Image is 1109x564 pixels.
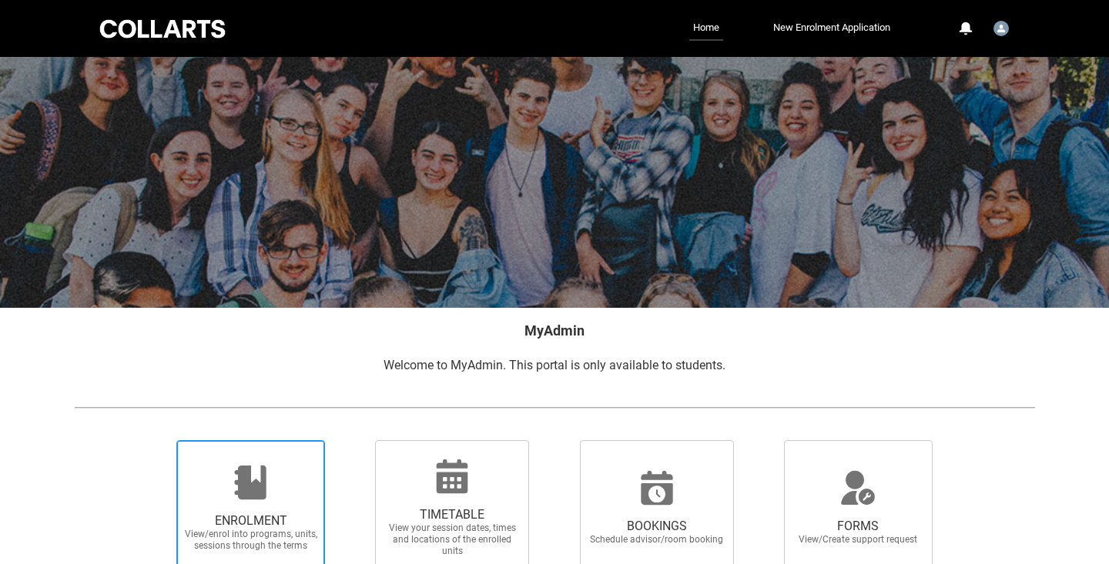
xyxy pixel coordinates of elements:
[790,519,926,534] span: FORMS
[769,16,894,39] a: New Enrolment Application
[183,529,319,552] span: View/enrol into programs, units, sessions through the terms
[790,534,926,546] span: View/Create support request
[183,513,319,529] span: ENROLMENT
[589,534,725,546] span: Schedule advisor/room booking
[384,507,520,522] span: TIMETABLE
[384,522,520,557] span: View your session dates, times and locations of the enrolled units
[993,21,1009,36] img: Student.bcalwell
[689,16,723,41] a: Home
[74,320,1035,341] h2: MyAdmin
[384,358,725,372] span: Welcome to MyAdmin. This portal is only available to students.
[990,15,1013,39] button: User Profile Student.bcalwell
[589,519,725,534] span: BOOKINGS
